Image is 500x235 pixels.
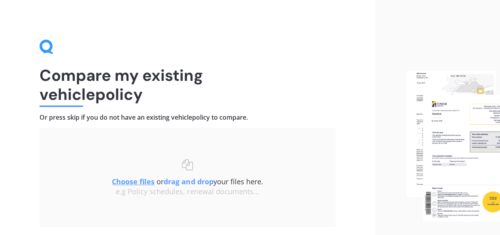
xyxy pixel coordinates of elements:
[40,66,336,104] h1: Compare my existing vehicle policy
[112,177,263,186] span: or your files here.
[40,113,336,122] h4: Or press skip if you do not have an existing vehicle policy to compare.
[407,71,500,222] img: files.webp
[112,177,155,186] u: Choose files
[164,177,213,186] b: drag and drop
[55,187,320,196] div: e.g Policy schedules, renewal documents...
